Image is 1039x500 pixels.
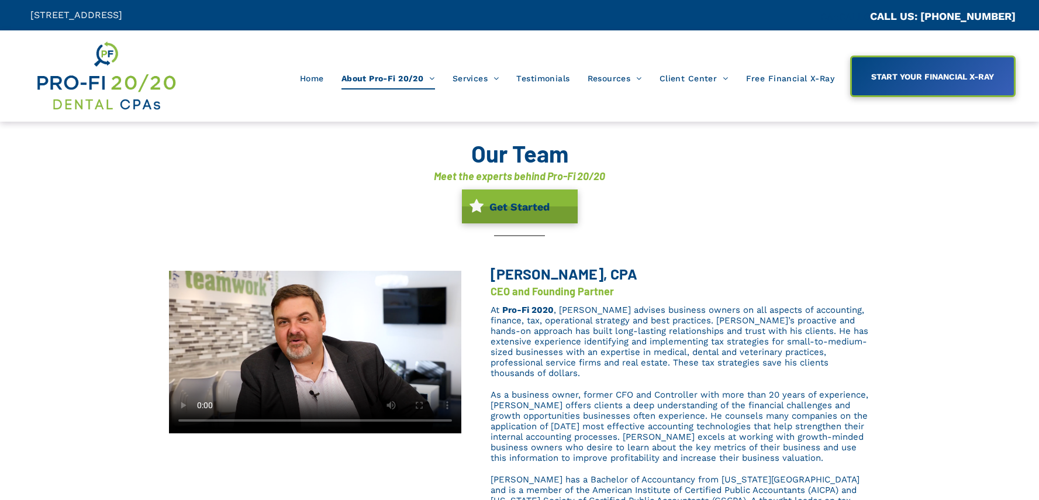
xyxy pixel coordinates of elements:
a: Resources [579,67,651,89]
font: Meet the experts behind Pro-Fi 20/20 [434,170,605,182]
span: , [PERSON_NAME] advises business owners on all aspects of accounting, finance, tax, operational s... [491,305,868,378]
img: Get Dental CPA Consulting, Bookkeeping, & Bank Loans [35,39,177,113]
a: Services [444,67,508,89]
font: Our Team [471,139,568,167]
span: At [491,305,499,315]
a: Client Center [651,67,737,89]
span: [STREET_ADDRESS] [30,9,122,20]
span: [PERSON_NAME], CPA [491,265,637,282]
span: START YOUR FINANCIAL X-RAY [867,66,998,87]
span: As a business owner, former CFO and Controller with more than 20 years of experience, [PERSON_NAM... [491,389,868,463]
font: CEO and Founding Partner [491,285,614,298]
a: START YOUR FINANCIAL X-RAY [850,56,1016,97]
a: Testimonials [508,67,578,89]
a: About Pro-Fi 20/20 [333,67,444,89]
span: Get Started [485,195,554,219]
a: Home [291,67,333,89]
a: Get Started [462,189,578,223]
a: CALL US: [PHONE_NUMBER] [870,10,1016,22]
a: Pro-Fi 2020 [502,305,554,315]
span: CA::CALLC [820,11,870,22]
a: Free Financial X-Ray [737,67,843,89]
